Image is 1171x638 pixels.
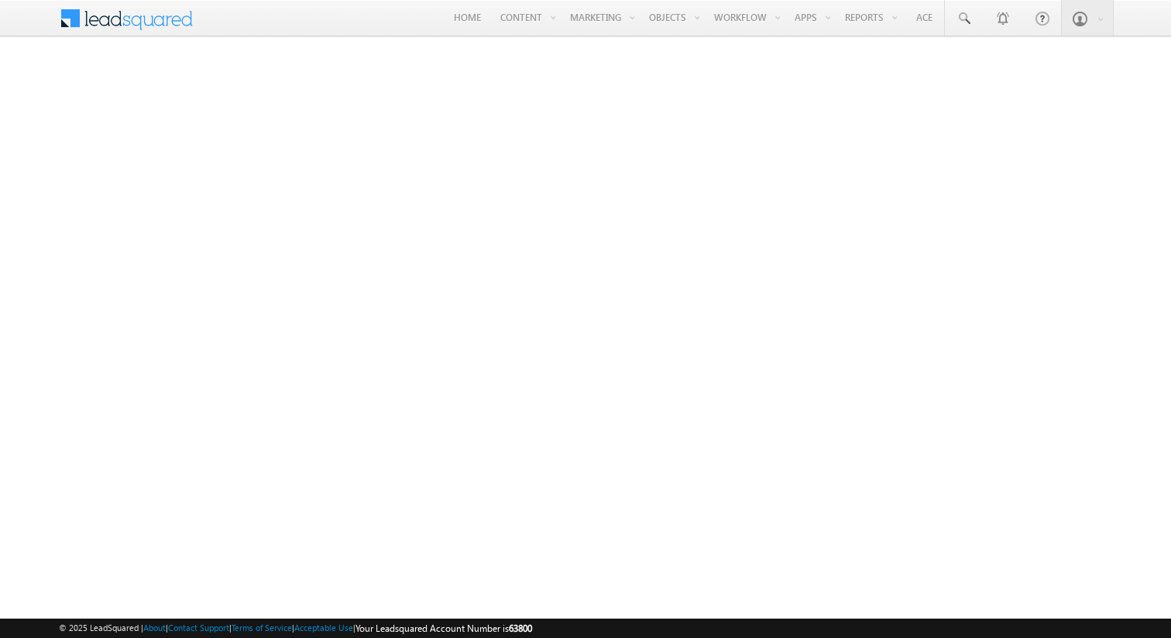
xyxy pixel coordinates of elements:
span: © 2025 LeadSquared | | | | | [59,621,532,636]
a: Acceptable Use [294,622,353,633]
a: About [143,622,166,633]
a: Contact Support [168,622,229,633]
a: Terms of Service [232,622,292,633]
span: Your Leadsquared Account Number is [355,622,532,634]
span: 63800 [509,622,532,634]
